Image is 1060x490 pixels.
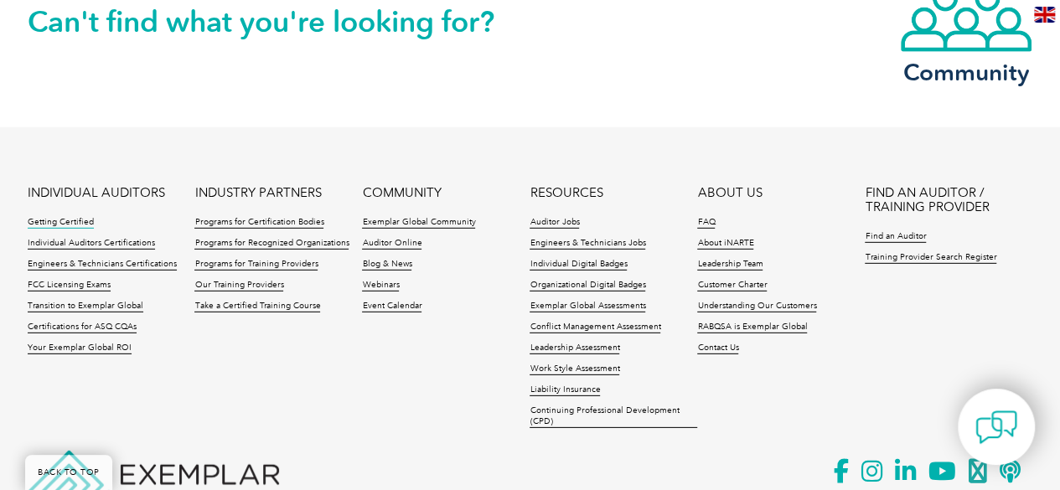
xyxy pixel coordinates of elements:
a: FIND AN AUDITOR / TRAINING PROVIDER [865,186,1032,214]
a: Engineers & Technicians Certifications [28,259,177,271]
img: contact-chat.png [975,406,1017,448]
a: Programs for Training Providers [194,259,318,271]
a: FAQ [697,217,715,229]
a: Certifications for ASQ CQAs [28,322,137,333]
a: INDUSTRY PARTNERS [194,186,321,200]
a: Training Provider Search Register [865,252,996,264]
a: Customer Charter [697,280,767,291]
a: Liability Insurance [530,384,600,396]
a: Exemplar Global Assessments [530,301,645,312]
a: FCC Licensing Exams [28,280,111,291]
a: Transition to Exemplar Global [28,301,143,312]
a: Programs for Recognized Organizations [194,238,349,250]
a: Leadership Team [697,259,763,271]
a: Find an Auditor [865,231,926,243]
a: Auditor Jobs [530,217,579,229]
h3: Community [899,62,1033,83]
a: About iNARTE [697,238,753,250]
a: ABOUT US [697,186,762,200]
a: RABQSA is Exemplar Global [697,322,807,333]
a: Our Training Providers [194,280,283,291]
a: COMMUNITY [362,186,441,200]
a: Leadership Assessment [530,343,619,354]
a: Individual Digital Badges [530,259,627,271]
a: Take a Certified Training Course [194,301,320,312]
a: Getting Certified [28,217,94,229]
a: Auditor Online [362,238,421,250]
a: Blog & News [362,259,411,271]
a: Understanding Our Customers [697,301,816,312]
a: Webinars [362,280,399,291]
a: Exemplar Global Community [362,217,475,229]
a: Organizational Digital Badges [530,280,645,291]
a: Individual Auditors Certifications [28,238,155,250]
a: Engineers & Technicians Jobs [530,238,645,250]
h2: Can't find what you're looking for? [28,8,530,35]
a: Conflict Management Assessment [530,322,660,333]
img: en [1034,7,1055,23]
a: INDIVIDUAL AUDITORS [28,186,165,200]
a: RESOURCES [530,186,602,200]
a: Work Style Assessment [530,364,619,375]
a: Contact Us [697,343,738,354]
a: Programs for Certification Bodies [194,217,323,229]
a: BACK TO TOP [25,455,112,490]
a: Event Calendar [362,301,421,312]
a: Continuing Professional Development (CPD) [530,405,697,428]
a: Your Exemplar Global ROI [28,343,132,354]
